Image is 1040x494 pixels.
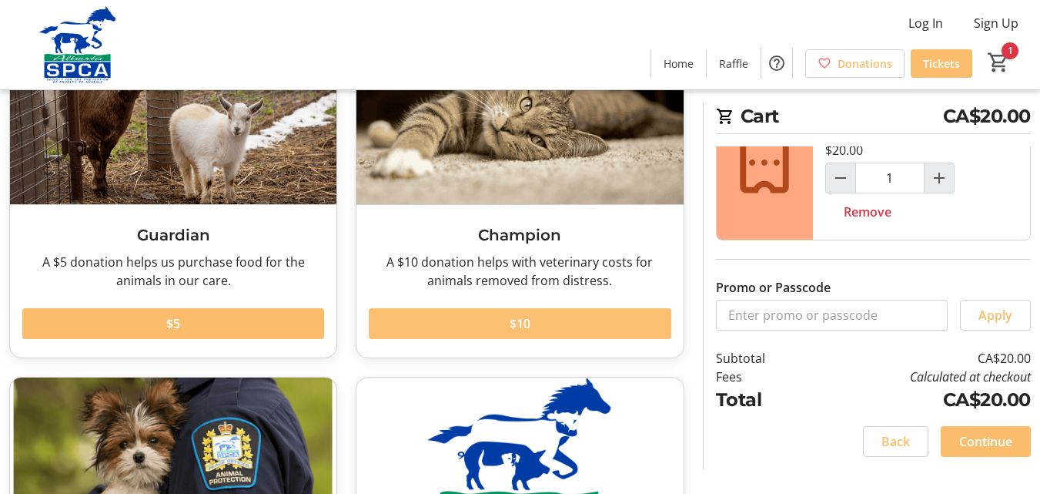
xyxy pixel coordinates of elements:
span: Home [664,55,694,72]
button: Continue [941,426,1031,457]
span: Donations [838,55,892,72]
img: Alberta SPCA's Logo [9,6,146,83]
div: A $5 donation helps us purchase food for the animals in our care. [22,253,324,290]
a: Donations [805,49,905,78]
span: Apply [978,306,1012,324]
div: Total Tickets: 4 [813,86,1030,240]
span: Log In [908,14,943,32]
img: Guardian [10,20,336,204]
button: Help [761,48,792,79]
input: Enter promo or passcode [716,300,948,331]
button: $10 [369,308,670,339]
span: $5 [166,314,180,333]
span: CA$20.00 [943,102,1031,130]
button: $5 [22,308,324,339]
button: Increment by one [925,163,954,193]
span: Remove [844,203,891,221]
td: Calculated at checkout [807,368,1031,386]
h2: Cart [716,102,1031,134]
td: Total [716,386,808,414]
span: Back [881,432,910,451]
button: Decrement by one [826,163,855,193]
button: Back [863,426,928,457]
a: Home [651,49,706,78]
button: Apply [960,300,1031,331]
span: Sign Up [974,14,1018,32]
h3: Guardian [22,223,324,247]
span: Tickets [923,55,960,72]
a: Raffle [707,49,761,78]
span: Raffle [719,55,748,72]
button: Sign Up [961,11,1031,35]
span: $10 [510,314,530,333]
img: Champion [356,20,683,204]
input: Raffle Ticket (4 for $20.00) Quantity [855,163,925,193]
td: CA$20.00 [807,386,1031,414]
button: Remove [825,197,910,227]
a: Tickets [911,49,972,78]
div: A $10 donation helps with veterinary costs for animals removed from distress. [369,253,670,290]
span: Continue [959,432,1012,451]
button: Cart [985,49,1012,76]
h3: Champion [369,223,670,247]
td: Subtotal [716,349,808,368]
td: Fees [716,368,808,386]
label: Promo or Passcode [716,278,831,297]
td: CA$20.00 [807,349,1031,368]
div: $20.00 [825,141,863,160]
button: Log In [896,11,955,35]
